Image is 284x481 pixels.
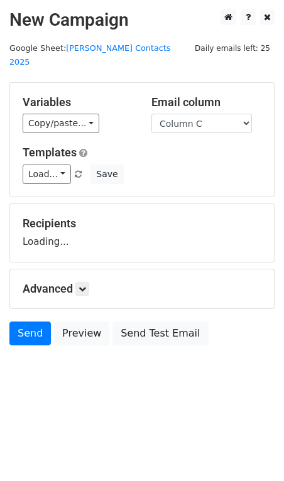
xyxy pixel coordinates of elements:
[190,41,275,55] span: Daily emails left: 25
[23,217,261,230] h5: Recipients
[23,282,261,296] h5: Advanced
[23,95,133,109] h5: Variables
[23,114,99,133] a: Copy/paste...
[9,43,170,67] small: Google Sheet:
[23,146,77,159] a: Templates
[190,43,275,53] a: Daily emails left: 25
[9,322,51,345] a: Send
[54,322,109,345] a: Preview
[90,165,123,184] button: Save
[9,9,275,31] h2: New Campaign
[9,43,170,67] a: [PERSON_NAME] Contacts 2025
[112,322,208,345] a: Send Test Email
[151,95,261,109] h5: Email column
[23,165,71,184] a: Load...
[23,217,261,249] div: Loading...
